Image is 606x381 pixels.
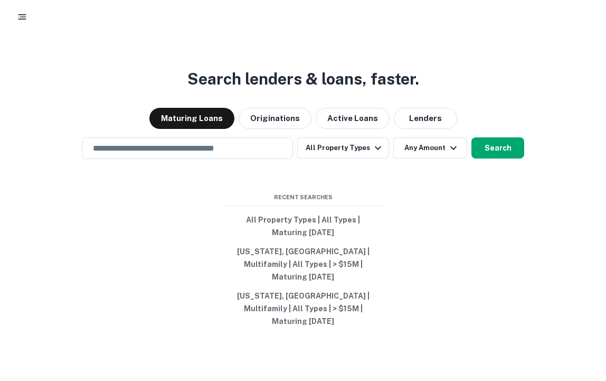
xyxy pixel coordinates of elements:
[316,108,390,129] button: Active Loans
[224,286,382,331] button: [US_STATE], [GEOGRAPHIC_DATA] | Multifamily | All Types | > $15M | Maturing [DATE]
[239,108,311,129] button: Originations
[393,137,467,159] button: Any Amount
[297,137,389,159] button: All Property Types
[471,137,524,159] button: Search
[394,108,457,129] button: Lenders
[553,296,606,347] iframe: Chat Widget
[224,193,382,202] span: Recent Searches
[224,210,382,242] button: All Property Types | All Types | Maturing [DATE]
[187,67,419,91] h3: Search lenders & loans, faster.
[149,108,234,129] button: Maturing Loans
[224,242,382,286] button: [US_STATE], [GEOGRAPHIC_DATA] | Multifamily | All Types | > $15M | Maturing [DATE]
